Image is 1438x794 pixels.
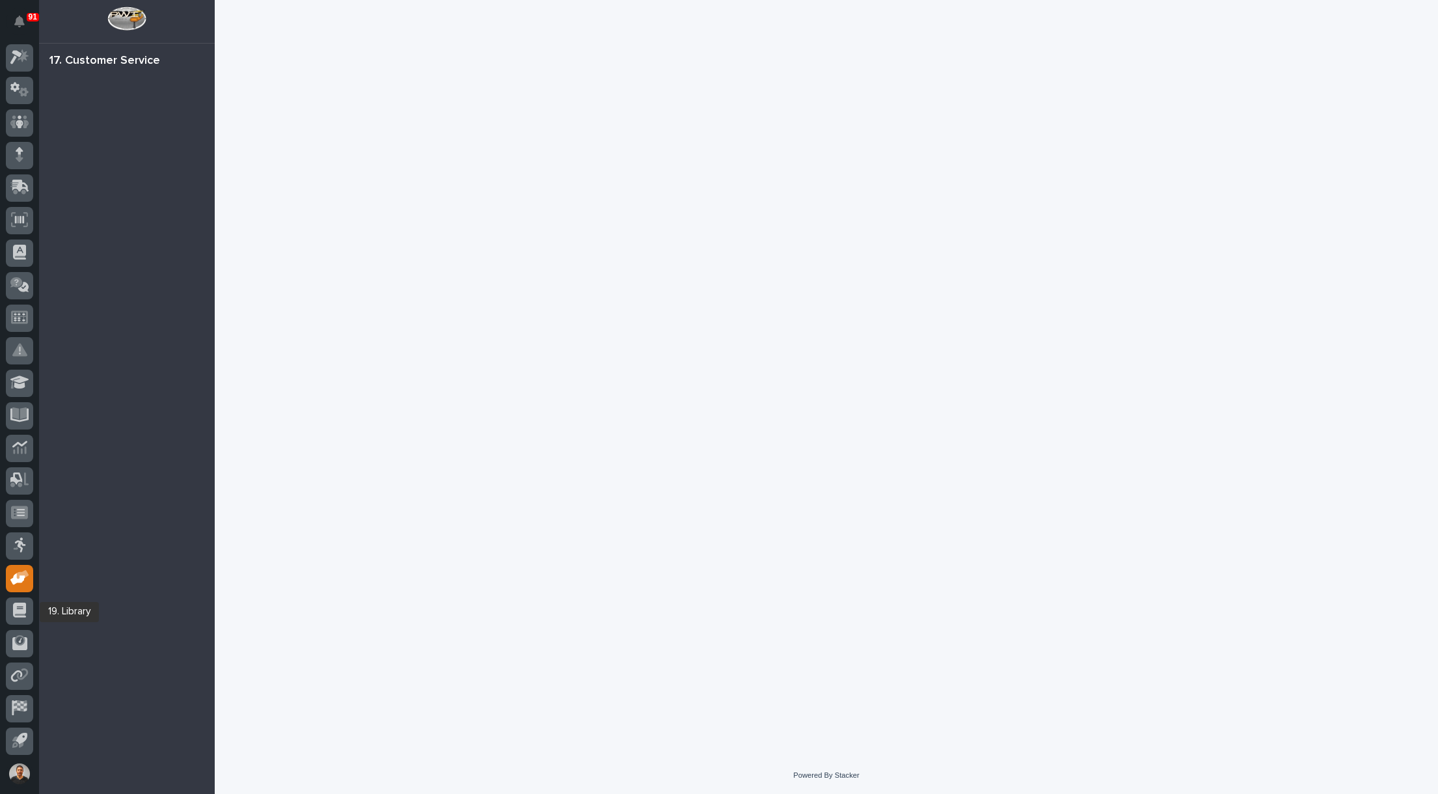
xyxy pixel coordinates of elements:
[6,8,33,35] button: Notifications
[49,54,160,68] div: 17. Customer Service
[6,760,33,787] button: users-avatar
[107,7,146,31] img: Workspace Logo
[16,16,33,36] div: Notifications91
[793,771,859,779] a: Powered By Stacker
[29,12,37,21] p: 91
